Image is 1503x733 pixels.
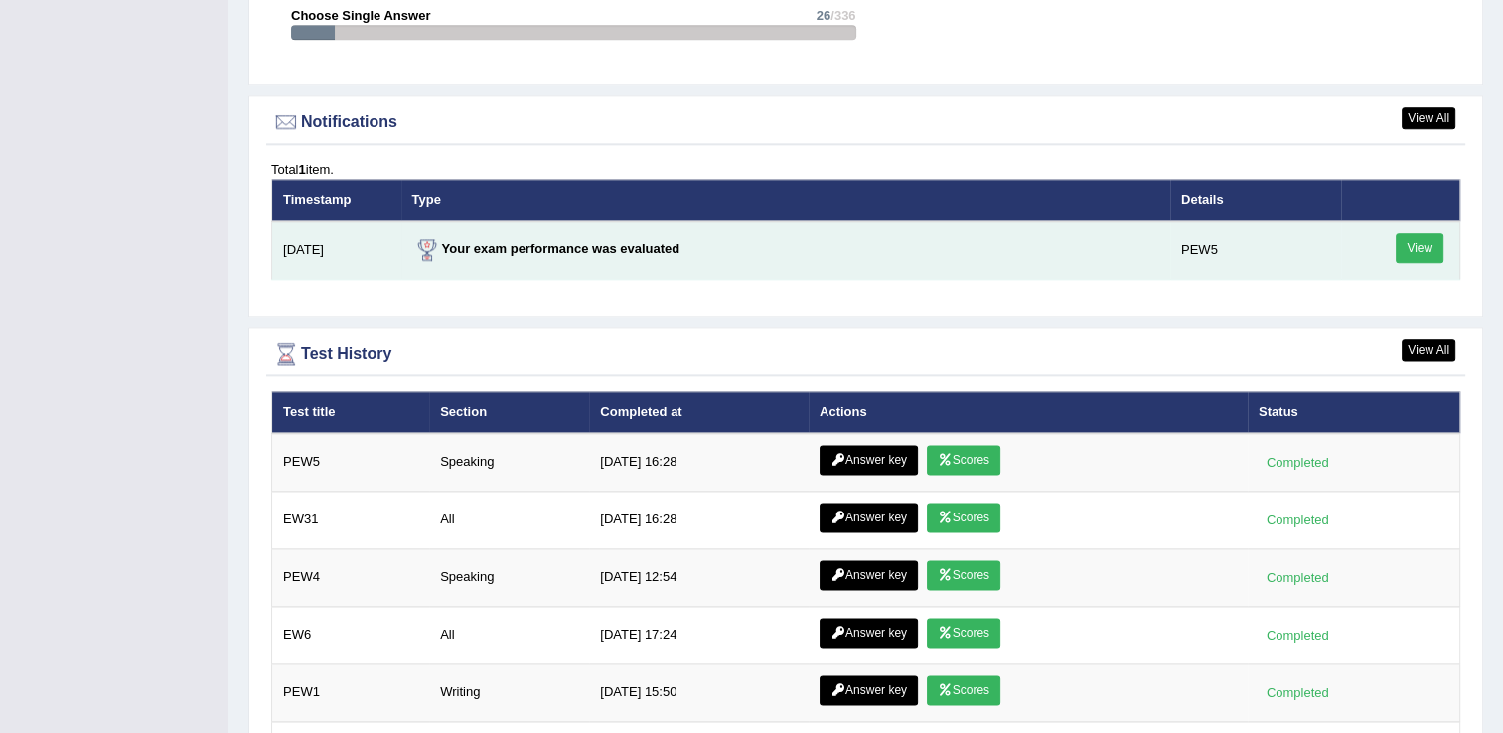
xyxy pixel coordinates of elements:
[1248,391,1460,433] th: Status
[820,560,918,590] a: Answer key
[1170,221,1341,280] td: PEW5
[1402,339,1455,361] a: View All
[272,607,430,664] td: EW6
[589,391,809,433] th: Completed at
[927,618,1000,648] a: Scores
[1396,233,1443,263] a: View
[589,433,809,492] td: [DATE] 16:28
[809,391,1248,433] th: Actions
[271,107,1460,137] div: Notifications
[272,492,430,549] td: EW31
[1259,682,1336,703] div: Completed
[817,8,830,23] span: 26
[927,560,1000,590] a: Scores
[1402,107,1455,129] a: View All
[429,391,589,433] th: Section
[1259,567,1336,588] div: Completed
[429,433,589,492] td: Speaking
[927,503,1000,532] a: Scores
[298,162,305,177] b: 1
[820,503,918,532] a: Answer key
[589,549,809,607] td: [DATE] 12:54
[1259,625,1336,646] div: Completed
[272,549,430,607] td: PEW4
[429,607,589,664] td: All
[820,618,918,648] a: Answer key
[927,445,1000,475] a: Scores
[272,179,401,220] th: Timestamp
[1259,510,1336,530] div: Completed
[820,675,918,705] a: Answer key
[271,339,1460,368] div: Test History
[1170,179,1341,220] th: Details
[291,8,430,23] strong: Choose Single Answer
[429,549,589,607] td: Speaking
[1259,452,1336,473] div: Completed
[429,664,589,722] td: Writing
[589,664,809,722] td: [DATE] 15:50
[272,391,430,433] th: Test title
[820,445,918,475] a: Answer key
[272,221,401,280] td: [DATE]
[830,8,855,23] span: /336
[927,675,1000,705] a: Scores
[589,492,809,549] td: [DATE] 16:28
[589,607,809,664] td: [DATE] 17:24
[272,664,430,722] td: PEW1
[412,241,680,256] strong: Your exam performance was evaluated
[429,492,589,549] td: All
[272,433,430,492] td: PEW5
[271,160,1460,179] div: Total item.
[401,179,1170,220] th: Type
